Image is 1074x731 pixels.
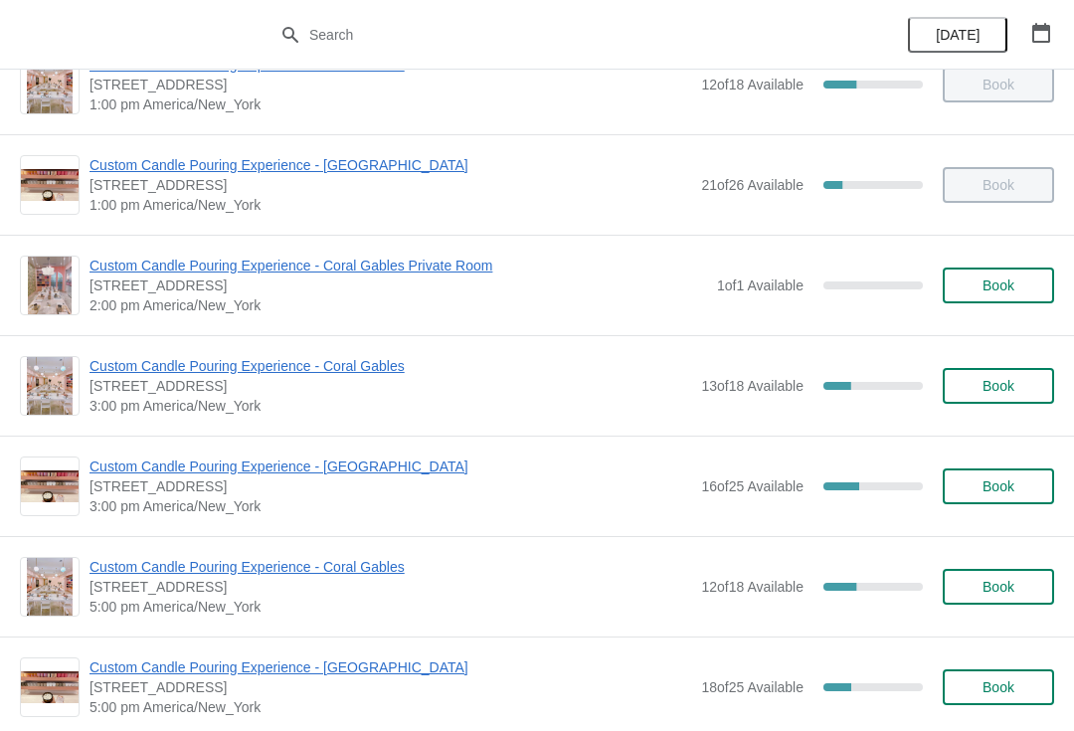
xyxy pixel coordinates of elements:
input: Search [308,17,805,53]
span: [STREET_ADDRESS] [89,677,691,697]
span: [STREET_ADDRESS] [89,476,691,496]
span: Custom Candle Pouring Experience - Coral Gables [89,356,691,376]
span: Book [983,277,1014,293]
span: Book [983,679,1014,695]
span: [STREET_ADDRESS] [89,577,691,597]
button: Book [943,468,1054,504]
button: Book [943,669,1054,705]
span: 3:00 pm America/New_York [89,496,691,516]
button: Book [943,569,1054,605]
span: 21 of 26 Available [701,177,804,193]
span: [STREET_ADDRESS] [89,175,691,195]
span: Custom Candle Pouring Experience - [GEOGRAPHIC_DATA] [89,457,691,476]
span: Custom Candle Pouring Experience - [GEOGRAPHIC_DATA] [89,657,691,677]
span: Custom Candle Pouring Experience - Coral Gables Private Room [89,256,707,275]
button: Book [943,268,1054,303]
span: 18 of 25 Available [701,679,804,695]
img: Custom Candle Pouring Experience - Fort Lauderdale | 914 East Las Olas Boulevard, Fort Lauderdale... [21,169,79,202]
span: 3:00 pm America/New_York [89,396,691,416]
span: 16 of 25 Available [701,478,804,494]
span: [STREET_ADDRESS] [89,275,707,295]
img: Custom Candle Pouring Experience - Coral Gables | 154 Giralda Avenue, Coral Gables, FL, USA | 1:0... [27,56,74,113]
span: 12 of 18 Available [701,77,804,92]
span: Book [983,478,1014,494]
button: [DATE] [908,17,1007,53]
span: Custom Candle Pouring Experience - Coral Gables [89,557,691,577]
span: Book [983,579,1014,595]
span: 1:00 pm America/New_York [89,94,691,114]
button: Book [943,368,1054,404]
span: [STREET_ADDRESS] [89,75,691,94]
span: 1:00 pm America/New_York [89,195,691,215]
span: Custom Candle Pouring Experience - [GEOGRAPHIC_DATA] [89,155,691,175]
img: Custom Candle Pouring Experience - Fort Lauderdale | 914 East Las Olas Boulevard, Fort Lauderdale... [21,470,79,503]
span: 1 of 1 Available [717,277,804,293]
img: Custom Candle Pouring Experience - Coral Gables | 154 Giralda Avenue, Coral Gables, FL, USA | 3:0... [27,357,74,415]
img: Custom Candle Pouring Experience - Coral Gables | 154 Giralda Avenue, Coral Gables, FL, USA | 5:0... [27,558,74,616]
span: Book [983,378,1014,394]
img: Custom Candle Pouring Experience - Coral Gables Private Room | 154 Giralda Avenue, Coral Gables, ... [28,257,72,314]
span: 13 of 18 Available [701,378,804,394]
span: 2:00 pm America/New_York [89,295,707,315]
span: [STREET_ADDRESS] [89,376,691,396]
span: 5:00 pm America/New_York [89,697,691,717]
img: Custom Candle Pouring Experience - Fort Lauderdale | 914 East Las Olas Boulevard, Fort Lauderdale... [21,671,79,704]
span: [DATE] [936,27,980,43]
span: 12 of 18 Available [701,579,804,595]
span: 5:00 pm America/New_York [89,597,691,617]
